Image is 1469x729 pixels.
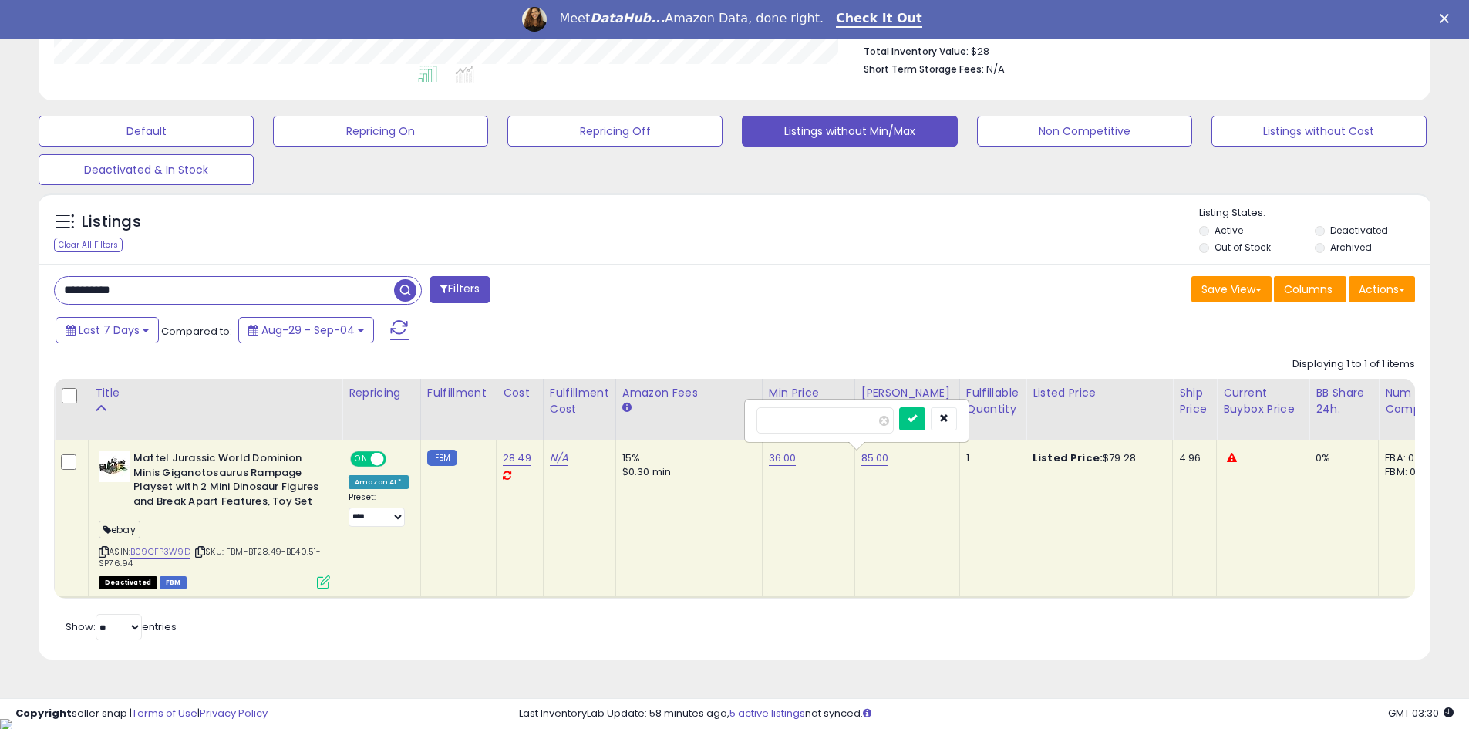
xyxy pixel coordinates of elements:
[161,324,232,339] span: Compared to:
[1199,206,1430,221] p: Listing States:
[550,385,609,417] div: Fulfillment Cost
[82,211,141,233] h5: Listings
[1385,385,1441,417] div: Num of Comp.
[622,465,750,479] div: $0.30 min
[99,451,130,482] img: 417qWohhZiL._SL40_.jpg
[966,451,1014,465] div: 1
[200,706,268,721] a: Privacy Policy
[503,451,531,466] a: 28.49
[622,401,632,415] small: Amazon Fees.
[769,451,797,466] a: 36.00
[427,385,490,401] div: Fulfillment
[99,521,140,538] span: ebay
[99,576,157,589] span: All listings that are unavailable for purchase on Amazon for any reason other than out-of-stock
[507,116,723,147] button: Repricing Off
[430,276,490,303] button: Filters
[384,453,409,466] span: OFF
[54,238,123,252] div: Clear All Filters
[133,451,321,512] b: Mattel Jurassic World Dominion Minis Giganotosaurus Rampage Playset with 2 Mini Dinosaur Figures ...
[559,11,824,26] div: Meet Amazon Data, done right.
[39,116,254,147] button: Default
[1385,465,1436,479] div: FBM: 0
[1440,14,1455,23] div: Close
[79,322,140,338] span: Last 7 Days
[1349,276,1415,302] button: Actions
[1330,241,1372,254] label: Archived
[503,385,537,401] div: Cost
[1033,451,1103,465] b: Listed Price:
[130,545,190,559] a: B09CFP3W9D
[864,41,1403,59] li: $28
[349,385,414,401] div: Repricing
[1388,706,1454,721] span: 2025-09-12 03:30 GMT
[56,317,159,343] button: Last 7 Days
[1292,357,1415,372] div: Displaying 1 to 1 of 1 items
[966,385,1019,417] div: Fulfillable Quantity
[622,385,756,401] div: Amazon Fees
[352,453,371,466] span: ON
[864,45,969,58] b: Total Inventory Value:
[1179,451,1205,465] div: 4.96
[622,451,750,465] div: 15%
[986,62,1005,76] span: N/A
[1316,451,1366,465] div: 0%
[427,450,457,466] small: FBM
[1274,276,1346,302] button: Columns
[39,154,254,185] button: Deactivated & In Stock
[519,707,1454,721] div: Last InventoryLab Update: 58 minutes ago, not synced.
[977,116,1192,147] button: Non Competitive
[1330,224,1388,237] label: Deactivated
[590,11,665,25] i: DataHub...
[1033,451,1161,465] div: $79.28
[238,317,374,343] button: Aug-29 - Sep-04
[349,492,409,527] div: Preset:
[1179,385,1210,417] div: Ship Price
[1191,276,1272,302] button: Save View
[1215,224,1243,237] label: Active
[1385,451,1436,465] div: FBA: 0
[769,385,848,401] div: Min Price
[1215,241,1271,254] label: Out of Stock
[261,322,355,338] span: Aug-29 - Sep-04
[160,576,187,589] span: FBM
[15,707,268,721] div: seller snap | |
[836,11,922,28] a: Check It Out
[99,545,322,569] span: | SKU: FBM-BT28.49-BE40.51-SP76.94
[15,706,72,721] strong: Copyright
[729,706,805,721] a: 5 active listings
[95,385,335,401] div: Title
[1316,385,1372,417] div: BB Share 24h.
[861,451,889,466] a: 85.00
[1211,116,1427,147] button: Listings without Cost
[66,619,177,634] span: Show: entries
[861,385,953,401] div: [PERSON_NAME]
[864,62,984,76] b: Short Term Storage Fees:
[550,451,568,466] a: N/A
[742,116,957,147] button: Listings without Min/Max
[1223,385,1302,417] div: Current Buybox Price
[1033,385,1166,401] div: Listed Price
[273,116,488,147] button: Repricing On
[132,706,197,721] a: Terms of Use
[1284,282,1333,297] span: Columns
[349,475,409,489] div: Amazon AI *
[522,7,547,32] img: Profile image for Georgie
[99,451,330,587] div: ASIN:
